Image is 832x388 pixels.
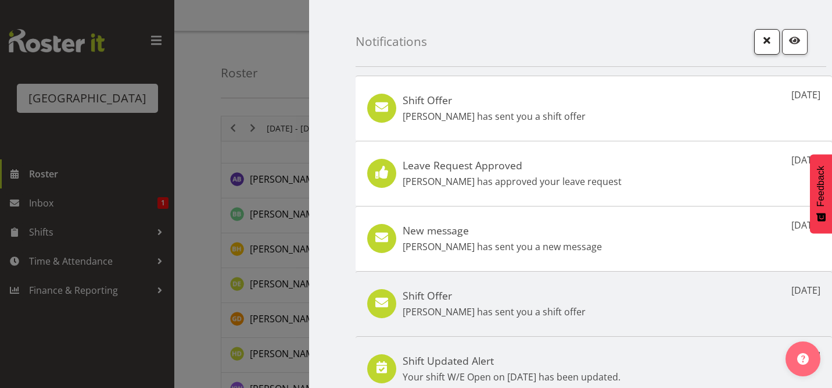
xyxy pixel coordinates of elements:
button: Feedback - Show survey [810,154,832,233]
p: Your shift W/E Open on [DATE] has been updated. [403,370,621,384]
p: [DATE] [791,153,820,167]
img: help-xxl-2.png [797,353,809,365]
p: [PERSON_NAME] has approved your leave request [403,175,622,188]
h5: Shift Updated Alert [403,354,621,367]
p: [PERSON_NAME] has sent you a new message [403,240,602,254]
h4: Notifications [356,35,427,48]
p: [PERSON_NAME] has sent you a shift offer [403,305,586,319]
p: [PERSON_NAME] has sent you a shift offer [403,109,586,123]
button: Mark as read [782,29,808,55]
h5: Shift Offer [403,94,586,106]
p: [DATE] [791,283,820,297]
h5: New message [403,224,602,237]
p: [DATE] [791,218,820,232]
span: Feedback [816,166,826,207]
h5: Leave Request Approved [403,159,622,172]
p: [DATE] [791,88,820,102]
button: Close [754,29,780,55]
h5: Shift Offer [403,289,586,302]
